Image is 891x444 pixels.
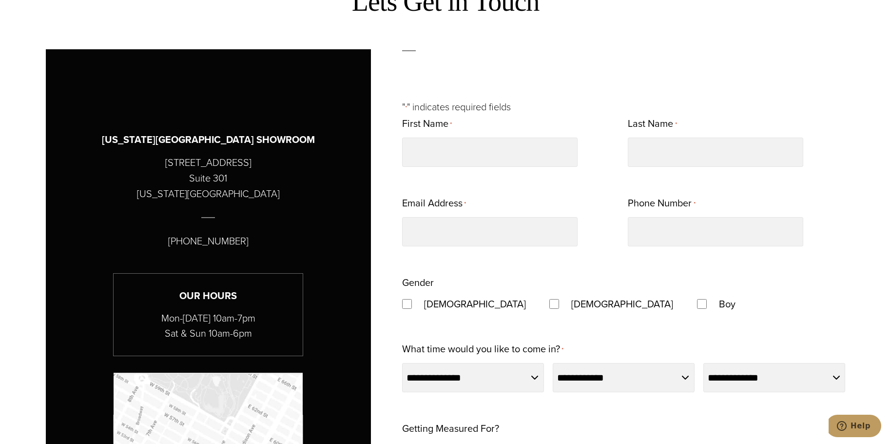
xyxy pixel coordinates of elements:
iframe: Opens a widget where you can chat to one of our agents [829,415,881,439]
p: " " indicates required fields [402,99,845,115]
label: [DEMOGRAPHIC_DATA] [562,295,683,313]
legend: Gender [402,274,434,291]
label: Email Address [402,194,466,213]
label: Last Name [628,115,677,134]
label: First Name [402,115,452,134]
label: What time would you like to come in? [402,340,563,359]
label: Boy [709,295,745,313]
h3: [US_STATE][GEOGRAPHIC_DATA] SHOWROOM [102,132,315,147]
label: Phone Number [628,194,695,213]
h3: Our Hours [114,288,303,303]
label: [DEMOGRAPHIC_DATA] [414,295,536,313]
legend: Getting Measured For? [402,420,499,437]
p: [PHONE_NUMBER] [168,233,249,249]
p: Mon-[DATE] 10am-7pm Sat & Sun 10am-6pm [114,311,303,341]
p: [STREET_ADDRESS] Suite 301 [US_STATE][GEOGRAPHIC_DATA] [137,155,280,202]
